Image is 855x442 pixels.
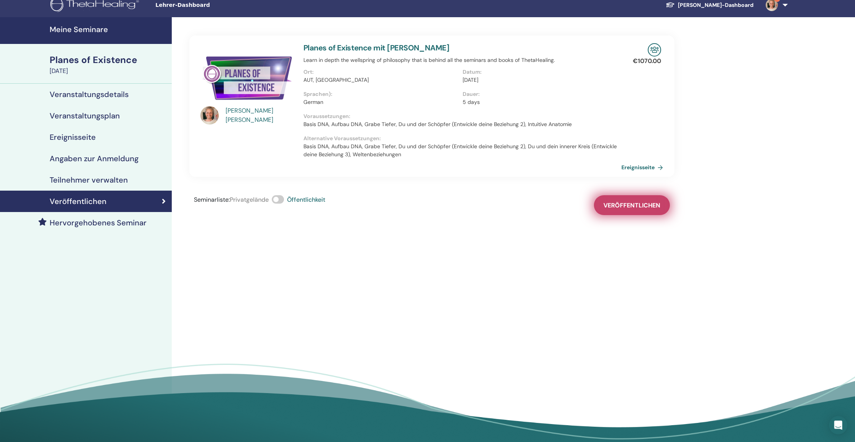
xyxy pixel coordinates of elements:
[200,106,219,125] img: default.jpg
[50,175,128,185] h4: Teilnehmer verwalten
[155,1,270,9] span: Lehrer-Dashboard
[303,43,449,53] a: Planes of Existence mit [PERSON_NAME]
[463,76,617,84] p: [DATE]
[829,416,847,434] div: Open Intercom Messenger
[50,133,96,142] h4: Ereignisseite
[303,56,621,64] p: Learn in depth the wellspring of philosophy that is behind all the seminars and books of ThetaHea...
[303,112,621,120] p: Voraussetzungen :
[50,154,139,163] h4: Angaben zur Anmeldung
[50,25,167,34] h4: Meine Seminare
[303,120,621,128] p: Basis DNA, Aufbau DNA, Grabe Tiefer, Du und der Schöpfer (Entwickle deine Beziehung 2), Intuitive...
[303,134,621,142] p: Alternative Voraussetzungen :
[648,43,661,57] img: In-Person Seminar
[621,162,666,173] a: Ereignisseite
[50,218,147,227] h4: Hervorgehobenes Seminar
[463,98,617,106] p: 5 days
[50,197,106,206] h4: Veröffentlichen
[594,195,670,215] button: Veröffentlichen
[303,90,458,98] p: Sprachen) :
[194,196,230,204] span: Seminarliste :
[200,43,294,108] img: Planes of Existence
[226,106,296,125] a: [PERSON_NAME] [PERSON_NAME]
[287,196,325,204] span: Öffentlichkeit
[303,68,458,76] p: Ort :
[45,53,172,76] a: Planes of Existence[DATE]
[50,66,167,76] div: [DATE]
[666,2,675,8] img: graduation-cap-white.svg
[230,196,269,204] span: Privatgelände
[50,111,120,120] h4: Veranstaltungsplan
[463,68,617,76] p: Datum :
[303,142,621,159] p: Basis DNA, Aufbau DNA, Grabe Tiefer, Du und der Schöpfer (Entwickle deine Beziehung 2), Du und de...
[633,57,661,66] p: € 1070.00
[463,90,617,98] p: Dauer :
[303,76,458,84] p: AUT, [GEOGRAPHIC_DATA]
[303,98,458,106] p: German
[603,201,660,209] span: Veröffentlichen
[50,90,129,99] h4: Veranstaltungsdetails
[50,53,167,66] div: Planes of Existence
